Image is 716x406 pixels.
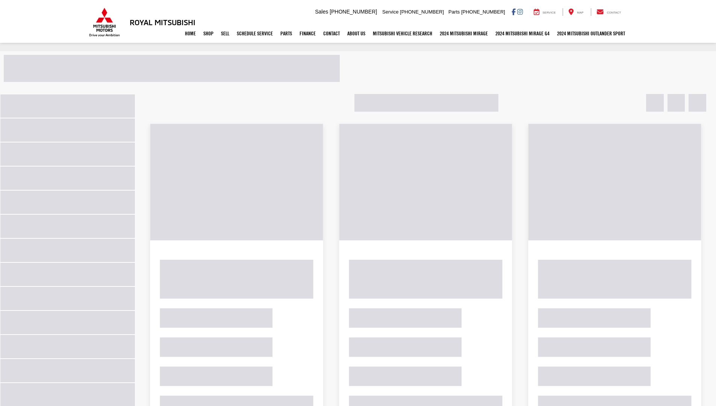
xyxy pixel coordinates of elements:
[448,9,460,15] span: Parts
[181,24,200,43] a: Home
[315,9,328,15] span: Sales
[296,24,319,43] a: Finance
[277,24,296,43] a: Parts: Opens in a new tab
[233,24,277,43] a: Schedule Service: Opens in a new tab
[577,11,583,14] span: Map
[200,24,217,43] a: Shop
[217,24,233,43] a: Sell
[517,9,523,15] a: Instagram: Click to visit our Instagram page
[553,24,629,43] a: 2024 Mitsubishi Outlander SPORT
[400,9,444,15] span: [PHONE_NUMBER]
[492,24,553,43] a: 2024 Mitsubishi Mirage G4
[591,8,627,16] a: Contact
[319,24,344,43] a: Contact
[512,9,516,15] a: Facebook: Click to visit our Facebook page
[528,8,562,16] a: Service
[130,18,195,26] h3: Royal Mitsubishi
[369,24,436,43] a: Mitsubishi Vehicle Research
[88,8,121,37] img: Mitsubishi
[382,9,398,15] span: Service
[563,8,589,16] a: Map
[607,11,621,14] span: Contact
[344,24,369,43] a: About Us
[436,24,492,43] a: 2024 Mitsubishi Mirage
[543,11,556,14] span: Service
[330,9,377,15] span: [PHONE_NUMBER]
[461,9,505,15] span: [PHONE_NUMBER]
